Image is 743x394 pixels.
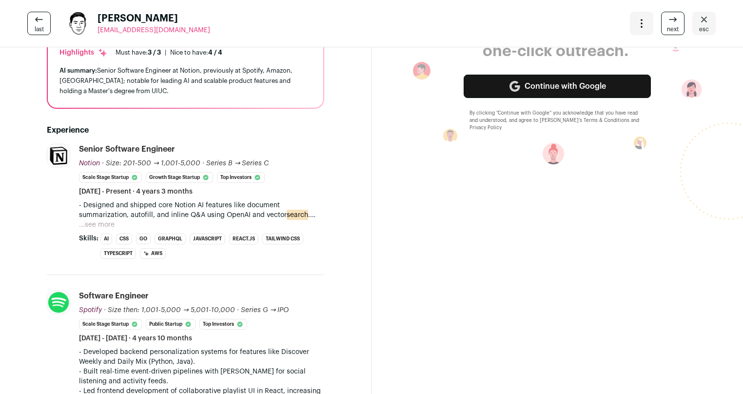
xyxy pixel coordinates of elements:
[146,172,213,183] li: Growth Stage Startup
[116,234,132,244] li: CSS
[136,234,151,244] li: Go
[79,367,324,386] p: - Built real-time event-driven pipelines with [PERSON_NAME] for social listening and activity feeds.
[140,248,166,259] li: AWS
[79,307,102,314] span: Spotify
[208,49,222,56] span: 4 / 4
[79,291,149,301] div: Software Engineer
[241,307,289,314] span: Series G → IPO
[206,160,269,167] span: Series B → Series C
[47,144,70,167] img: 6823c88a8815fb32ed43bfb110249594162dc2eda15dce546bd9b15ac016aa28.jpg
[148,49,161,56] span: 3 / 3
[170,49,222,57] div: Nice to have:
[27,12,51,35] a: last
[217,172,265,183] li: Top Investors
[155,234,186,244] li: GraphQL
[79,334,192,343] span: [DATE] - [DATE] · 4 years 10 months
[35,25,44,33] span: last
[66,12,90,35] img: af51e5ff05d3196d6eb16744f5dbf4324cccff728fa0f805a0b0463dbf5469ed.jpg
[262,234,303,244] li: Tailwind CSS
[699,25,709,33] span: esc
[79,234,98,243] span: Skills:
[100,234,112,244] li: AI
[47,291,70,314] img: b78c2de9752f15bf56c3ed39184f9e9ce0a102ac14975354e7e77392e53e6fcf.jpg
[229,234,258,244] li: React.js
[237,305,239,315] span: ·
[116,49,222,57] ul: |
[116,49,161,57] div: Must have:
[98,27,210,34] span: [EMAIL_ADDRESS][DOMAIN_NAME]
[692,12,716,35] a: Close
[47,124,324,136] h2: Experience
[79,319,142,330] li: Scale Stage Startup
[79,160,100,167] span: Notion
[79,220,115,230] button: ...see more
[100,248,136,259] li: TypeScript
[630,12,653,35] button: Open dropdown
[667,25,679,33] span: next
[79,172,142,183] li: Scale Stage Startup
[190,234,225,244] li: JavaScript
[287,210,308,220] mark: search
[79,187,193,197] span: [DATE] - Present · 4 years 3 months
[59,65,312,96] div: Senior Software Engineer at Notion, previously at Spotify, Amazon, [GEOGRAPHIC_DATA]; notable for...
[146,319,196,330] li: Public Startup
[79,347,324,367] p: - Developed backend personalization systems for features like Discover Weekly and Daily Mix (Pyth...
[79,200,324,220] p: - Designed and shipped core Notion AI features like document summarization, autofill, and inline ...
[104,307,235,314] span: · Size then: 1,001-5,000 → 5,001-10,000
[199,319,247,330] li: Top Investors
[79,144,175,155] div: Senior Software Engineer
[102,160,200,167] span: · Size: 201-500 → 1,001-5,000
[464,75,651,98] a: Continue with Google
[469,110,645,132] div: By clicking “Continue with Google” you acknowledge that you have read and understood, and agree t...
[59,67,97,74] span: AI summary:
[59,48,108,58] div: Highlights
[202,158,204,168] span: ·
[661,12,684,35] a: next
[98,25,210,35] a: [EMAIL_ADDRESS][DOMAIN_NAME]
[98,12,210,25] span: [PERSON_NAME]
